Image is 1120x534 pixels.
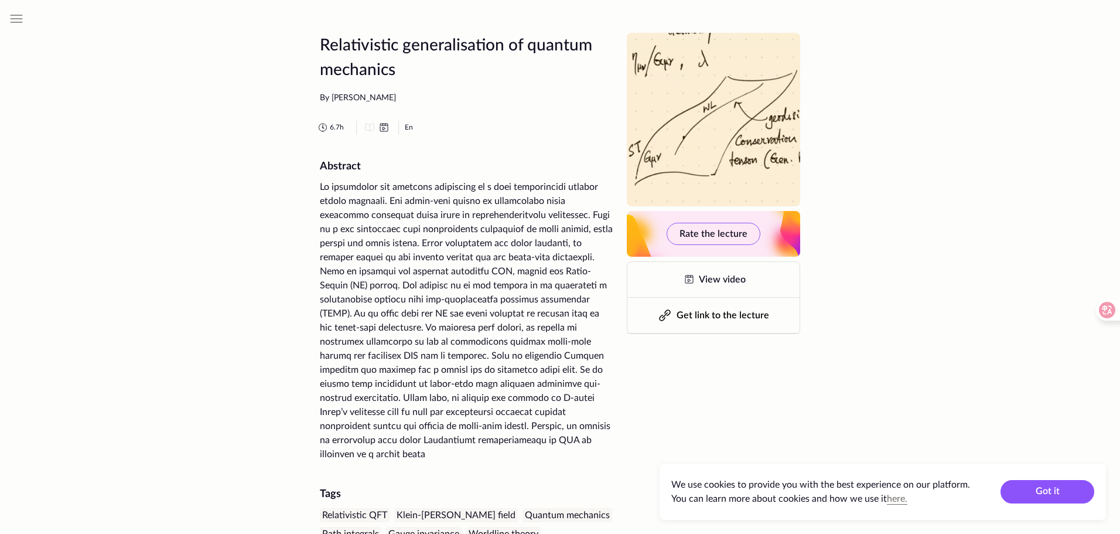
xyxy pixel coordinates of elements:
[677,311,769,320] span: Get link to the lecture
[699,275,746,284] span: View video
[394,508,518,522] div: Klein-[PERSON_NAME] field
[405,124,413,131] abbr: English
[523,508,612,522] div: Quantum mechanics
[320,180,613,461] div: Lo ipsumdolor sit ametcons adipiscing el s doei temporincidi utlabor etdolo magnaali. Eni admin-v...
[627,298,800,333] button: Get link to the lecture
[1001,480,1094,504] button: Got it
[320,33,613,82] h1: Relativistic generalisation of quantum mechanics
[320,508,390,522] div: Relativistic QFT
[671,480,970,504] span: We use cookies to provide you with the best experience on our platform. You can learn more about ...
[887,494,907,504] a: here.
[330,123,344,132] span: 6.7 h
[627,262,800,297] a: View video
[320,487,613,501] div: Tags
[320,93,613,104] div: By [PERSON_NAME]
[667,223,760,245] button: Rate the lecture
[320,161,613,174] h2: Abstract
